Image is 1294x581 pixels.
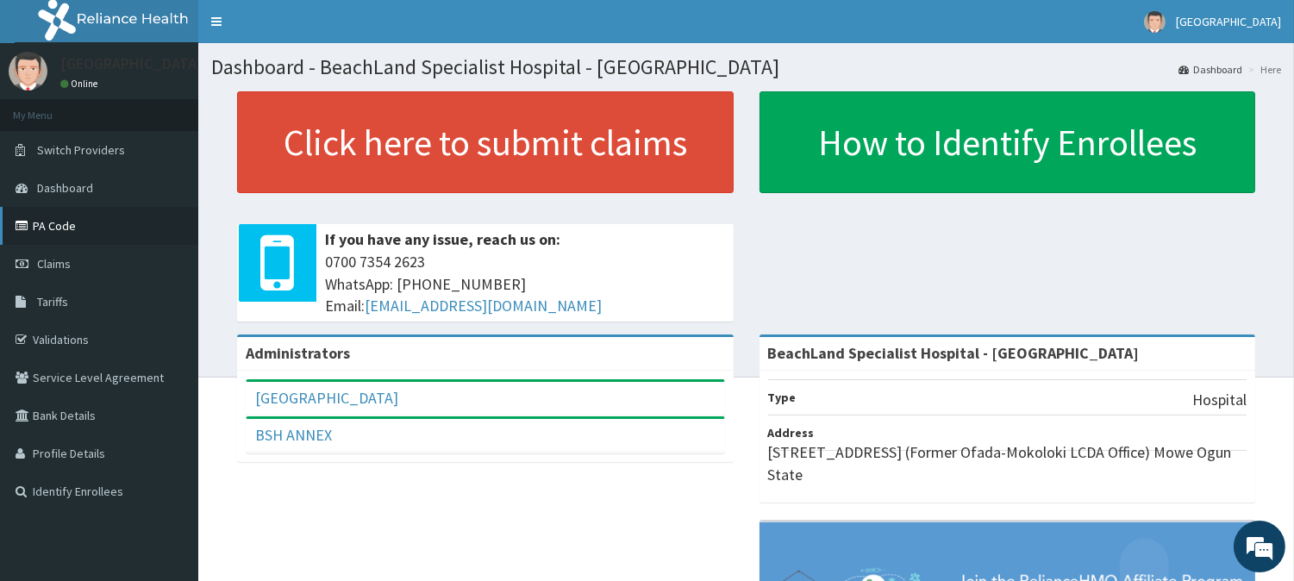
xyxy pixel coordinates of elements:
[9,52,47,91] img: User Image
[37,142,125,158] span: Switch Providers
[1192,389,1247,411] p: Hospital
[211,56,1281,78] h1: Dashboard - BeachLand Specialist Hospital - [GEOGRAPHIC_DATA]
[1178,62,1242,77] a: Dashboard
[37,256,71,272] span: Claims
[768,425,815,440] b: Address
[60,78,102,90] a: Online
[255,425,332,445] a: BSH ANNEX
[37,180,93,196] span: Dashboard
[1244,62,1281,77] li: Here
[60,56,203,72] p: [GEOGRAPHIC_DATA]
[768,390,797,405] b: Type
[1144,11,1166,33] img: User Image
[255,388,398,408] a: [GEOGRAPHIC_DATA]
[1176,14,1281,29] span: [GEOGRAPHIC_DATA]
[37,294,68,309] span: Tariffs
[768,343,1140,363] strong: BeachLand Specialist Hospital - [GEOGRAPHIC_DATA]
[365,296,602,315] a: [EMAIL_ADDRESS][DOMAIN_NAME]
[325,251,725,317] span: 0700 7354 2623 WhatsApp: [PHONE_NUMBER] Email:
[760,91,1256,193] a: How to Identify Enrollees
[237,91,734,193] a: Click here to submit claims
[325,229,560,249] b: If you have any issue, reach us on:
[768,441,1247,485] p: [STREET_ADDRESS] (Former Ofada-Mokoloki LCDA Office) Mowe Ogun State
[246,343,350,363] b: Administrators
